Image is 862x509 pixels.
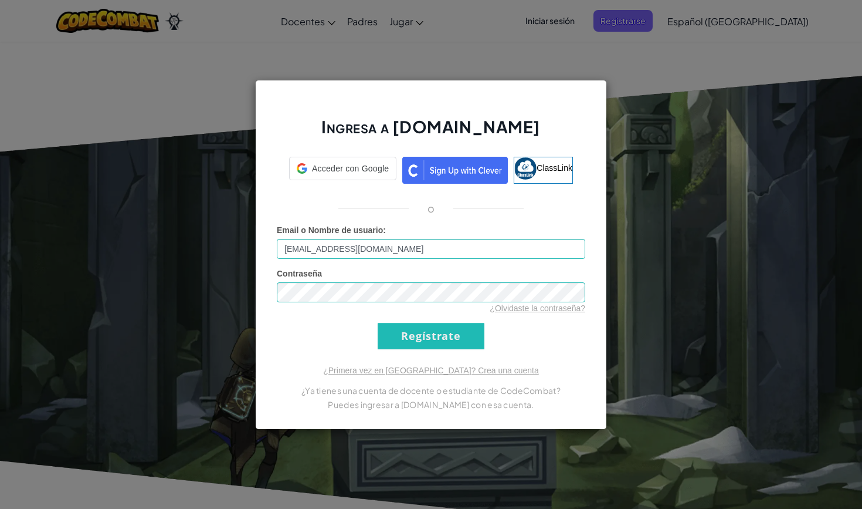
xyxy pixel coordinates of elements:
[402,157,508,184] img: clever_sso_button@2x.png
[378,323,484,349] input: Regístrate
[277,225,383,235] span: Email o Nombre de usuario
[277,397,585,412] p: Puedes ingresar a [DOMAIN_NAME] con esa cuenta.
[277,224,386,236] label: :
[514,157,537,180] img: classlink-logo-small.png
[289,157,396,180] div: Acceder con Google
[277,269,322,278] span: Contraseña
[323,366,539,375] a: ¿Primera vez en [GEOGRAPHIC_DATA]? Crea una cuenta
[289,157,396,184] a: Acceder con Google
[490,304,585,313] a: ¿Olvidaste la contraseña?
[312,163,389,174] span: Acceder con Google
[537,163,572,172] span: ClassLink
[277,116,585,150] h2: Ingresa a [DOMAIN_NAME]
[427,201,435,215] p: o
[277,383,585,397] p: ¿Ya tienes una cuenta de docente o estudiante de CodeCombat?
